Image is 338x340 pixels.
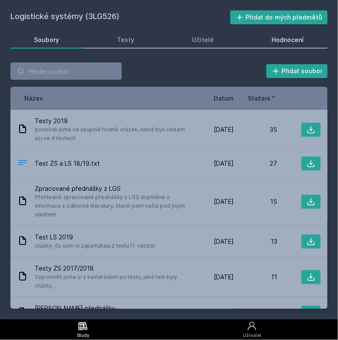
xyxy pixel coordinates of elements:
div: TXT [17,157,28,170]
span: [DATE] [214,125,234,134]
span: Test LS 2019 [35,233,155,242]
span: [DATE] [214,197,234,206]
a: Soubory [10,31,83,49]
div: 11 [234,273,277,281]
button: Přidat do mých předmětů [230,10,328,24]
div: Uživatel [243,332,261,339]
span: [DATE] [214,237,234,246]
span: Zpracované přednášky z LGS [35,184,187,193]
input: Hledej soubor [10,62,122,80]
button: Datum [214,94,234,103]
div: Hodnocení [272,36,304,44]
span: Vzpomněli jsme si s kamarádem po testu, jaké tam byly otázky... [35,273,187,290]
span: [DATE] [214,308,234,317]
span: Test ZS a LS 18/19.txt [35,159,100,168]
button: Název [24,94,43,103]
span: Testy 2019 [35,117,187,125]
div: 13 [234,237,277,246]
span: posbírali jsme ve skupině hodně otázek, které byli celkem asi ve 4 testech [35,125,187,143]
div: 35 [234,125,277,134]
h2: Logistické systémy (3LG526) [10,10,230,24]
a: Učitelé [169,31,238,49]
a: Hodnocení [248,31,328,49]
div: Testy [117,36,135,44]
span: Stažení [248,94,270,103]
a: Testy [93,31,158,49]
div: Study [77,332,89,339]
span: Přehledně zpracované přednášky z LGS doplněné o informace z odborné literatury, které jsem našla ... [35,193,187,219]
div: 15 [234,197,277,206]
button: Přidat soubor [266,64,328,78]
div: 11 [234,308,277,317]
span: [DATE] [214,159,234,168]
span: Testy ZS 2017/2018 [35,264,187,273]
div: Soubory [34,36,60,44]
div: Učitelé [192,36,214,44]
span: [DATE] [214,273,234,281]
button: Stažení [248,94,277,103]
span: [PERSON_NAME] přednášky [35,304,115,313]
div: 27 [234,159,277,168]
span: otázky, čo som si zapamätala z testu (1. verzia) [35,242,155,250]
